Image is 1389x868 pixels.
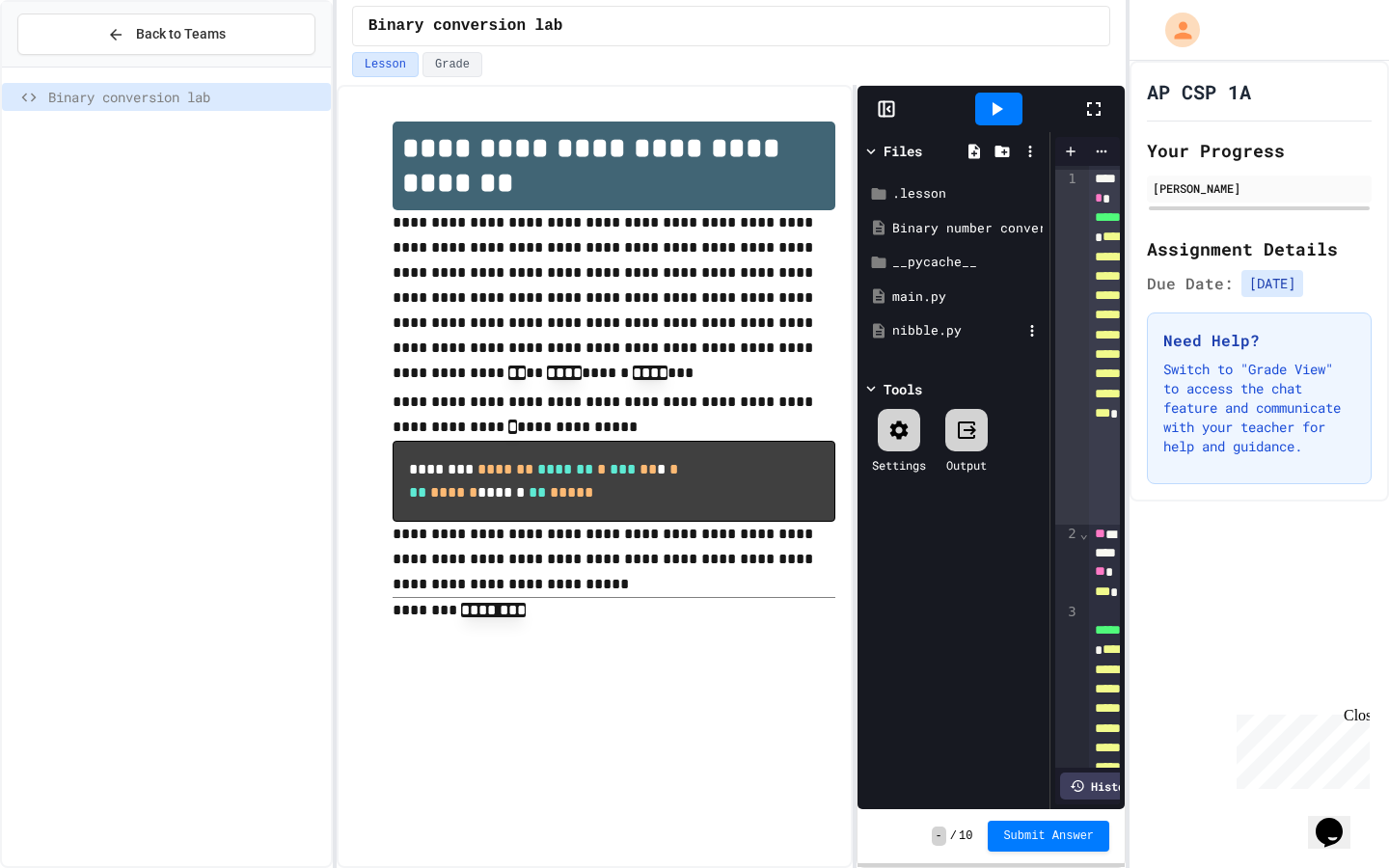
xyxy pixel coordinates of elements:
button: Lesson [352,52,419,77]
span: Binary conversion lab [48,87,323,107]
h2: Assignment Details [1147,235,1372,262]
span: Back to Teams [136,24,226,44]
div: Chat with us now!Close [8,8,133,122]
div: .lesson [892,184,1043,203]
span: - [932,827,946,846]
div: Tools [884,379,922,399]
iframe: chat widget [1308,791,1370,849]
div: My Account [1145,8,1205,52]
span: [DATE] [1241,270,1303,297]
h1: AP CSP 1A [1147,78,1251,105]
div: History [1060,773,1148,800]
h3: Need Help? [1163,329,1355,352]
button: Back to Teams [17,14,315,55]
button: Grade [422,52,482,77]
div: Files [884,141,922,161]
span: 10 [959,828,972,844]
div: Output [946,456,987,474]
div: Binary number converter.pdf [892,219,1043,238]
div: nibble.py [892,321,1021,340]
div: 1 [1055,170,1079,525]
div: [PERSON_NAME] [1153,179,1366,197]
button: Submit Answer [988,821,1109,852]
div: __pycache__ [892,253,1043,272]
div: 2 [1055,525,1079,603]
span: Due Date: [1147,272,1234,295]
iframe: chat widget [1229,707,1370,789]
span: / [950,828,957,844]
span: Binary conversion lab [368,14,563,38]
span: Fold line [1079,526,1089,541]
p: Switch to "Grade View" to access the chat feature and communicate with your teacher for help and ... [1163,360,1355,456]
div: main.py [892,287,1043,307]
div: Settings [872,456,926,474]
h2: Your Progress [1147,137,1372,164]
span: Submit Answer [1003,828,1094,844]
